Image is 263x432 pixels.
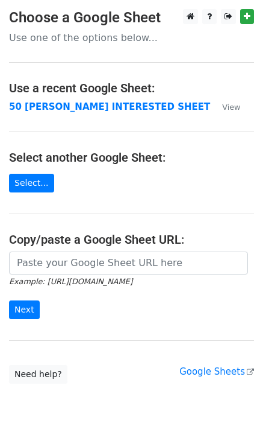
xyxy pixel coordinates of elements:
[9,277,132,286] small: Example: [URL][DOMAIN_NAME]
[9,174,54,192] a: Select...
[9,150,254,165] h4: Select another Google Sheet:
[210,101,240,112] a: View
[9,252,248,275] input: Paste your Google Sheet URL here
[9,31,254,44] p: Use one of the options below...
[9,232,254,247] h4: Copy/paste a Google Sheet URL:
[9,9,254,27] h3: Choose a Google Sheet
[179,366,254,377] a: Google Sheets
[9,365,67,384] a: Need help?
[9,300,40,319] input: Next
[9,101,210,112] a: 50 [PERSON_NAME] INTERESTED SHEET
[222,103,240,112] small: View
[9,81,254,95] h4: Use a recent Google Sheet:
